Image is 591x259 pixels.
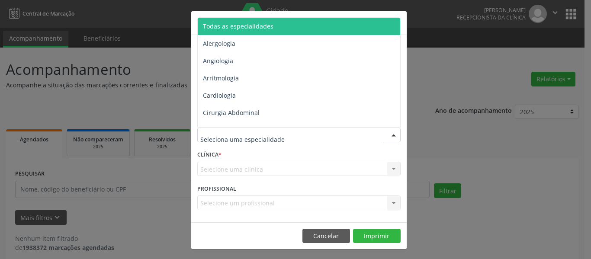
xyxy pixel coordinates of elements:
[203,126,256,134] span: Cirurgia Bariatrica
[302,229,350,243] button: Cancelar
[203,57,233,65] span: Angiologia
[203,39,235,48] span: Alergologia
[203,22,273,30] span: Todas as especialidades
[200,131,383,148] input: Seleciona uma especialidade
[203,74,239,82] span: Arritmologia
[389,11,407,32] button: Close
[203,109,260,117] span: Cirurgia Abdominal
[197,148,222,162] label: CLÍNICA
[353,229,401,243] button: Imprimir
[197,17,296,29] h5: Relatório de agendamentos
[197,182,236,195] label: PROFISSIONAL
[203,91,236,99] span: Cardiologia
